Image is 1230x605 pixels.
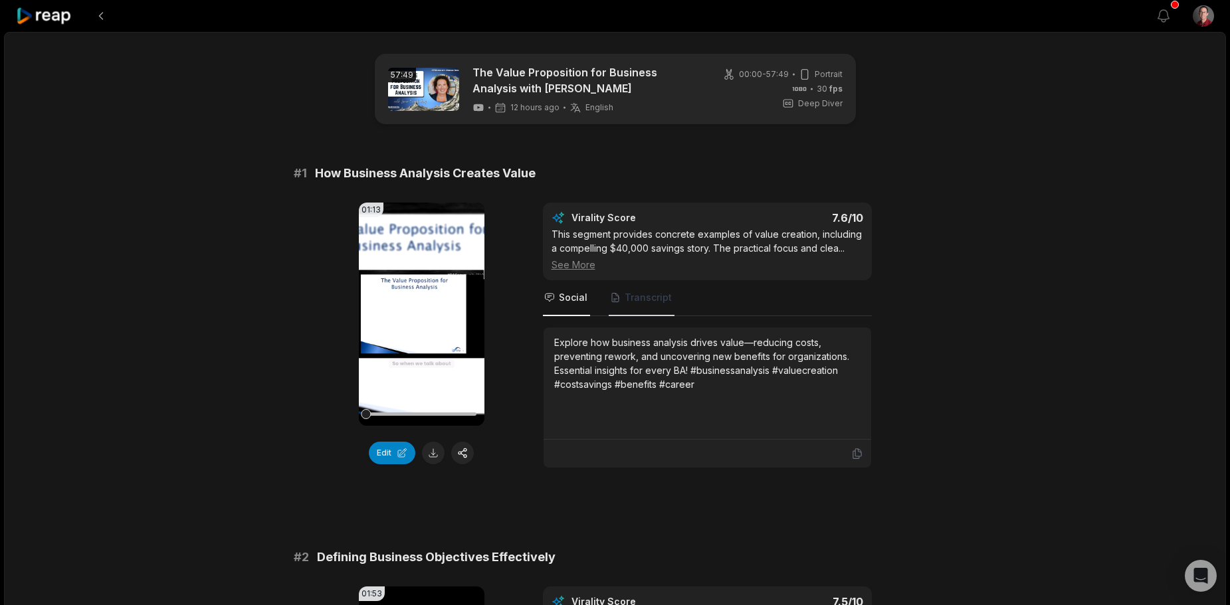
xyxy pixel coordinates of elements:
[552,227,863,272] div: This segment provides concrete examples of value creation, including a compelling $40,000 savings...
[1185,560,1217,592] div: Open Intercom Messenger
[815,68,843,80] span: Portrait
[294,164,307,183] span: # 1
[294,548,309,566] span: # 2
[359,203,484,426] video: Your browser does not support mp4 format.
[720,211,863,224] div: 7.6 /10
[369,442,415,464] button: Edit
[552,258,863,272] div: See More
[739,68,789,80] span: 00:00 - 57:49
[554,335,861,391] div: Explore how business analysis drives value—reducing costs, preventing rework, and uncovering new ...
[315,164,536,183] span: How Business Analysis Creates Value
[510,102,560,113] span: 12 hours ago
[625,291,672,304] span: Transcript
[317,548,556,566] span: Defining Business Objectives Effectively
[817,83,843,95] span: 30
[798,98,843,110] span: Deep Diver
[571,211,714,224] div: Virality Score
[559,291,587,304] span: Social
[543,280,872,316] nav: Tabs
[585,102,613,113] span: English
[829,84,843,94] span: fps
[472,64,702,96] a: The Value Proposition for Business Analysis with [PERSON_NAME]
